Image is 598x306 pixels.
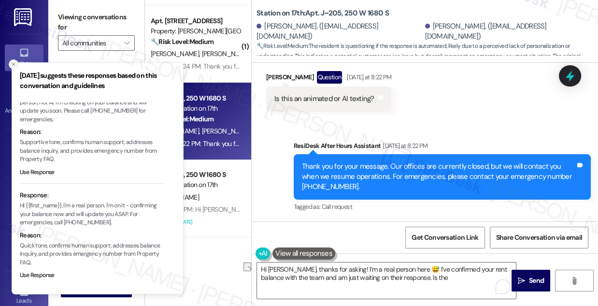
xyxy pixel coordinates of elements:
div: Reason: [20,127,165,137]
span: Get Conversation Link [412,233,478,243]
button: Share Conversation via email [490,227,588,248]
button: Close toast [9,59,18,69]
div: Response: [20,190,165,200]
button: Get Conversation Link [405,227,484,248]
span: : The resident is questioning if the response is automated, likely due to a perceived lack of per... [256,41,598,72]
p: Quick tone, confirms human support, addresses balance inquiry, and provides emergency number from... [20,242,165,267]
div: Is this an animated or AI texting? [274,94,374,104]
div: Reason: [20,231,165,240]
div: [DATE] at 8:22 PM [344,72,391,82]
div: Tagged as: [294,200,591,214]
span: Share Conversation via email [496,233,582,243]
span: Send [529,276,544,286]
p: Hi {{first_name}}, I'm a real person. I'm on it - confirming your balance now and will update you... [20,202,165,227]
i:  [570,277,578,285]
div: [PERSON_NAME]. ([EMAIL_ADDRESS][DOMAIN_NAME]) [425,21,591,42]
p: {{first_name}}, I understand your question. I'm a real person, not AI. I'm checking on your balan... [20,90,165,124]
button: Use Response [20,271,55,280]
div: Thank you for your message. Our offices are currently closed, but we will contact you when we res... [302,161,575,192]
textarea: To enrich screen reader interactions, please activate Accessibility in Grammarly extension settings [257,262,516,299]
div: ResiDesk After Hours Assistant [294,141,591,154]
p: Supportive tone, confirms human support, addresses balance inquiry, and provides emergency number... [20,138,165,164]
i:  [518,277,525,285]
button: Send [512,270,550,291]
div: [DATE] at 8:22 PM [381,141,427,151]
button: Use Response [20,168,55,177]
h3: [DATE] suggests these responses based on this conversation and guidelines [20,71,165,91]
